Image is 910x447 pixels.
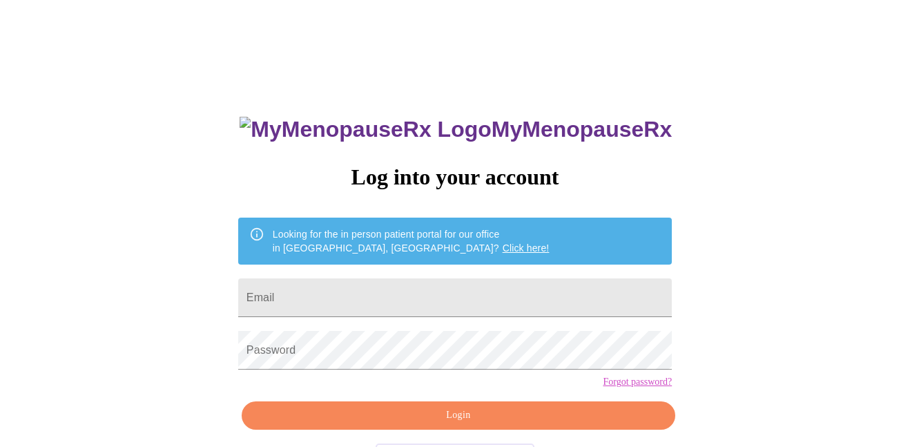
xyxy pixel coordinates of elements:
[603,377,672,388] a: Forgot password?
[240,117,491,142] img: MyMenopauseRx Logo
[258,407,659,424] span: Login
[242,401,675,430] button: Login
[238,164,672,190] h3: Log into your account
[240,117,672,142] h3: MyMenopauseRx
[273,222,550,260] div: Looking for the in person patient portal for our office in [GEOGRAPHIC_DATA], [GEOGRAPHIC_DATA]?
[503,242,550,254] a: Click here!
